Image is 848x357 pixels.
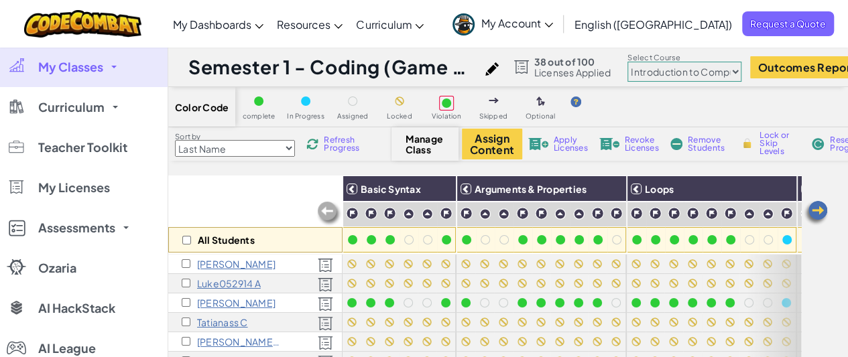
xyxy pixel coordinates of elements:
p: Dalton A [197,259,276,269]
img: IconChallengeLevel.svg [346,207,359,220]
img: IconChallengeLevel.svg [610,207,623,220]
p: Luke052914 A [197,278,261,289]
label: Sort by [175,131,295,142]
span: Revoke Licenses [625,136,659,152]
span: My Account [481,16,553,30]
img: avatar [452,13,475,35]
span: Violation [431,113,461,120]
p: Tatianass C [197,317,248,328]
img: IconSkippedLevel.svg [489,98,499,103]
a: Resources [270,6,349,42]
img: IconChallengeLevel.svg [630,207,643,220]
span: Curriculum [38,101,105,113]
img: IconChallengeLevel.svg [705,207,718,220]
span: Apply Licenses [554,136,588,152]
img: Arrow_Left.png [802,200,829,226]
img: Licensed [318,336,333,350]
img: IconChallengeLevel.svg [460,207,473,220]
img: Licensed [318,297,333,311]
span: Assigned [337,113,369,120]
img: IconPracticeLevel.svg [498,208,509,220]
span: Optional [526,113,556,120]
span: Locked [387,113,412,120]
img: IconChallengeLevel.svg [535,207,548,220]
img: IconChallengeLevel.svg [516,207,529,220]
span: Ozaria [38,262,76,274]
img: CodeCombat logo [24,10,141,38]
img: IconOptionalLevel.svg [536,96,545,107]
img: IconChallengeLevel.svg [649,207,662,220]
span: AI League [38,342,96,354]
img: Licensed [318,277,333,292]
img: Licensed [318,316,333,331]
img: Arrow_Left_Inactive.png [316,200,343,227]
img: IconPracticeLevel.svg [743,208,755,220]
a: My Account [446,3,560,45]
span: Licenses Applied [534,67,611,78]
a: Request a Quote [742,11,834,36]
span: Skipped [479,113,507,120]
span: Basic Syntax [361,183,421,195]
img: IconChallengeLevel.svg [591,207,604,220]
span: English ([GEOGRAPHIC_DATA]) [574,17,732,31]
span: 38 out of 100 [534,56,611,67]
a: My Dashboards [166,6,270,42]
span: Manage Class [406,133,445,155]
img: IconPracticeLevel.svg [479,208,491,220]
img: IconPracticeLevel.svg [422,208,433,220]
img: IconChallengeLevel.svg [383,207,396,220]
img: IconPracticeLevel.svg [762,208,774,220]
img: IconPracticeLevel.svg [403,208,414,220]
img: IconHint.svg [570,96,581,107]
img: IconLicenseRevoke.svg [599,138,619,150]
span: My Classes [38,61,103,73]
img: IconChallengeLevel.svg [724,207,737,220]
span: Lock or Skip Levels [760,131,799,155]
img: IconChallengeLevel.svg [440,207,452,220]
img: IconChallengeLevel.svg [668,207,680,220]
p: All Students [198,234,255,245]
span: Loops [645,183,674,195]
span: AI HackStack [38,302,115,314]
span: Color Code [175,102,229,113]
span: complete [243,113,276,120]
span: My Dashboards [173,17,251,31]
img: IconRemoveStudents.svg [670,138,682,150]
a: Curriculum [349,6,430,42]
h1: Semester 1 - Coding (Game Design) [188,54,479,80]
img: Licensed [318,258,333,273]
p: Breanna Becker [197,297,276,308]
img: iconPencil.svg [485,62,499,76]
span: In Progress [287,113,324,120]
img: IconReload.svg [306,138,318,150]
img: IconPracticeLevel.svg [573,208,585,220]
p: Gabriela Flores Garcia [197,336,281,347]
img: IconChallengeLevel.svg [686,207,699,220]
span: Curriculum [356,17,412,31]
span: Arguments & Properties [475,183,587,195]
img: IconLicenseApply.svg [528,138,548,150]
label: Select Course [627,52,741,63]
a: English ([GEOGRAPHIC_DATA]) [568,6,739,42]
img: IconLock.svg [740,137,754,149]
img: IconChallengeLevel.svg [780,207,793,220]
span: Assessments [38,222,115,234]
span: Teacher Toolkit [38,141,127,153]
button: Assign Content [462,129,522,159]
span: Remove Students [688,136,728,152]
span: My Licenses [38,182,110,194]
span: Refresh Progress [324,136,365,152]
img: IconPracticeLevel.svg [554,208,566,220]
img: IconChallengeLevel.svg [800,207,813,220]
img: IconChallengeLevel.svg [365,207,377,220]
span: Resources [277,17,330,31]
img: IconReset.svg [811,138,825,150]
